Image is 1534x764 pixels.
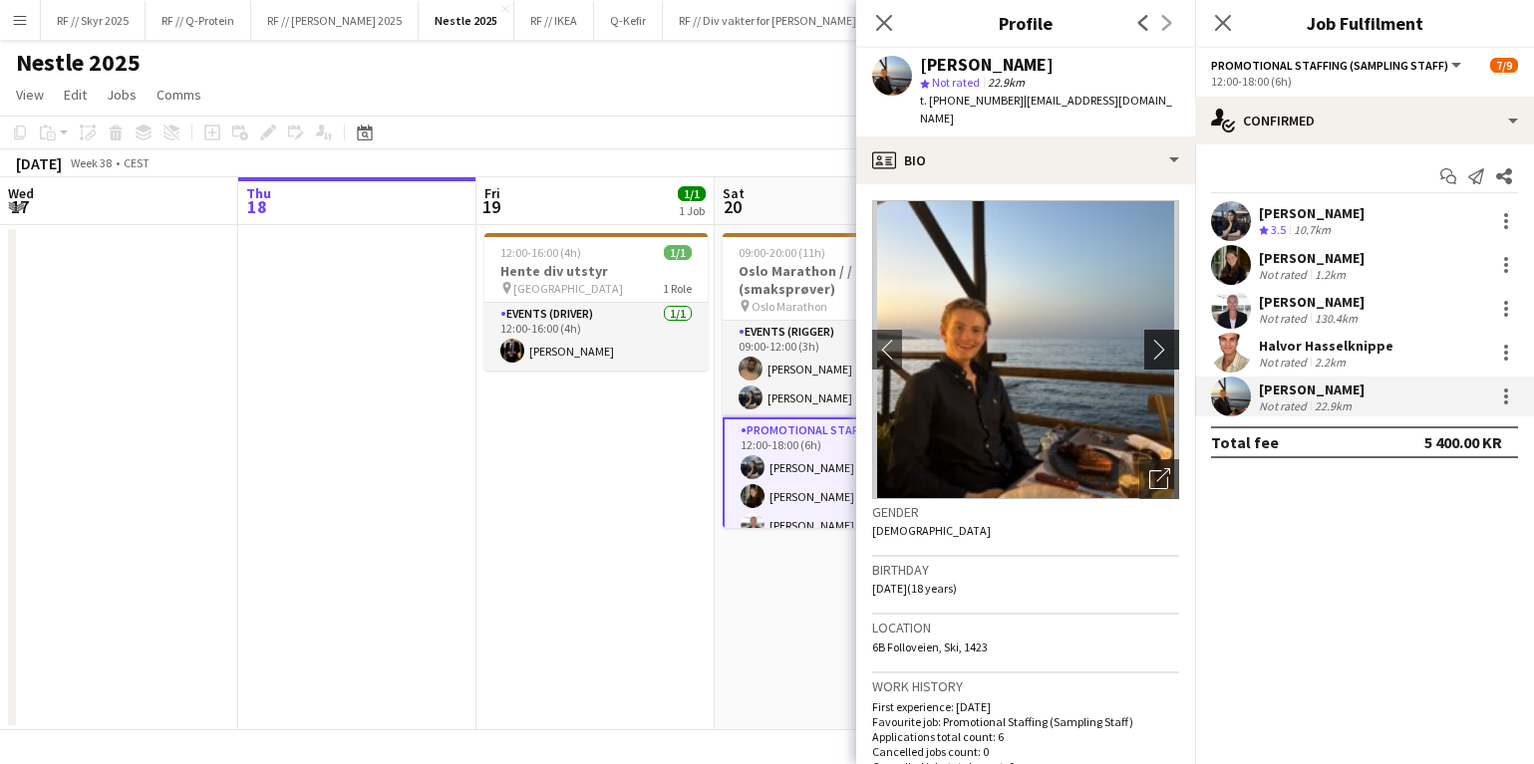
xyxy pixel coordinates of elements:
[1211,74,1518,89] div: 12:00-18:00 (6h)
[1259,381,1365,398] div: [PERSON_NAME]
[1259,337,1393,355] div: Halvor Hasselknippe
[920,93,1024,108] span: t. [PHONE_NUMBER]
[8,184,34,202] span: Wed
[679,203,705,218] div: 1 Job
[1311,267,1350,282] div: 1.2km
[932,75,980,90] span: Not rated
[872,699,1179,714] p: First experience: [DATE]
[1311,398,1356,413] div: 22.9km
[920,93,1172,126] span: | [EMAIL_ADDRESS][DOMAIN_NAME]
[514,1,594,40] button: RF // IKEA
[752,299,827,314] span: Oslo Marathon
[66,155,116,170] span: Week 38
[16,153,62,173] div: [DATE]
[723,262,946,298] h3: Oslo Marathon / / Kit Kat (smaksprøver)
[872,729,1179,744] p: Applications total count: 6
[99,82,145,108] a: Jobs
[984,75,1029,90] span: 22.9km
[64,86,87,104] span: Edit
[1211,58,1448,73] span: Promotional Staffing (Sampling Staff)
[872,619,1179,637] h3: Location
[251,1,419,40] button: RF // [PERSON_NAME] 2025
[1259,311,1311,326] div: Not rated
[107,86,137,104] span: Jobs
[513,281,623,296] span: [GEOGRAPHIC_DATA]
[1211,58,1464,73] button: Promotional Staffing (Sampling Staff)
[1311,355,1350,370] div: 2.2km
[594,1,663,40] button: Q-Kefir
[678,186,706,201] span: 1/1
[920,56,1054,74] div: [PERSON_NAME]
[56,82,95,108] a: Edit
[146,1,251,40] button: RF // Q-Protein
[872,744,1179,759] p: Cancelled jobs count: 0
[872,503,1179,521] h3: Gender
[872,714,1179,729] p: Favourite job: Promotional Staffing (Sampling Staff)
[8,82,52,108] a: View
[1259,204,1365,222] div: [PERSON_NAME]
[1490,58,1518,73] span: 7/9
[872,200,1179,499] img: Crew avatar or photo
[484,184,500,202] span: Fri
[856,136,1195,184] div: Bio
[1259,267,1311,282] div: Not rated
[1139,459,1179,499] div: Open photos pop-in
[1259,249,1365,267] div: [PERSON_NAME]
[739,245,825,260] span: 09:00-20:00 (11h)
[1259,293,1365,311] div: [PERSON_NAME]
[872,677,1179,695] h3: Work history
[1271,222,1286,237] span: 3.5
[16,48,141,78] h1: Nestle 2025
[500,245,581,260] span: 12:00-16:00 (4h)
[1259,355,1311,370] div: Not rated
[246,184,271,202] span: Thu
[856,10,1195,36] h3: Profile
[663,281,692,296] span: 1 Role
[5,195,34,218] span: 17
[124,155,150,170] div: CEST
[484,262,708,280] h3: Hente div utstyr
[243,195,271,218] span: 18
[664,245,692,260] span: 1/1
[41,1,146,40] button: RF // Skyr 2025
[872,561,1179,579] h3: Birthday
[1311,311,1362,326] div: 130.4km
[723,184,745,202] span: Sat
[1211,432,1279,452] div: Total fee
[872,639,988,654] span: 6B Folloveien, Ski, 1423
[419,1,514,40] button: Nestle 2025
[723,321,946,417] app-card-role: Events (Rigger)2/209:00-12:00 (3h)[PERSON_NAME][PERSON_NAME]
[1195,97,1534,144] div: Confirmed
[1290,222,1335,239] div: 10.7km
[663,1,873,40] button: RF // Div vakter for [PERSON_NAME]
[723,233,946,528] app-job-card: 09:00-20:00 (11h)7/9Oslo Marathon / / Kit Kat (smaksprøver) Oslo Marathon3 RolesEvents (Rigger)2/...
[484,303,708,371] app-card-role: Events (Driver)1/112:00-16:00 (4h)[PERSON_NAME]
[16,86,44,104] span: View
[484,233,708,371] app-job-card: 12:00-16:00 (4h)1/1Hente div utstyr [GEOGRAPHIC_DATA]1 RoleEvents (Driver)1/112:00-16:00 (4h)[PER...
[1424,432,1502,452] div: 5 400.00 KR
[481,195,500,218] span: 19
[1195,10,1534,36] h3: Job Fulfilment
[149,82,209,108] a: Comms
[872,523,991,538] span: [DEMOGRAPHIC_DATA]
[720,195,745,218] span: 20
[872,581,957,596] span: [DATE] (18 years)
[723,417,946,605] app-card-role: Promotional Staffing (Sampling Staff)5/512:00-18:00 (6h)[PERSON_NAME][PERSON_NAME][PERSON_NAME]
[1259,398,1311,413] div: Not rated
[156,86,201,104] span: Comms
